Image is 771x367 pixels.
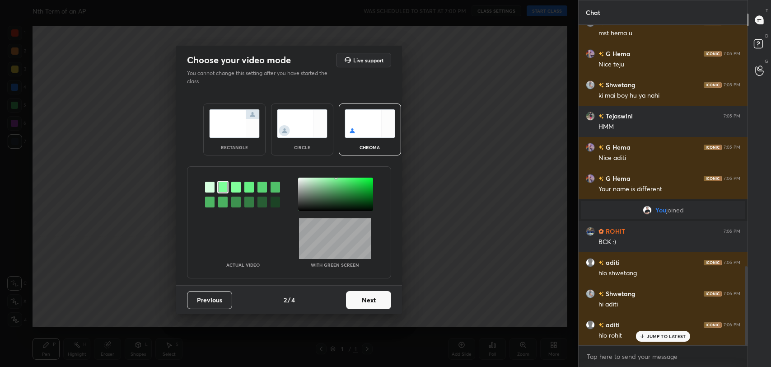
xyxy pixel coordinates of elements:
[277,109,327,138] img: circleScreenIcon.acc0effb.svg
[766,7,768,14] p: T
[187,291,232,309] button: Previous
[291,295,295,305] h4: 4
[647,334,686,339] p: JUMP TO LATEST
[346,291,391,309] button: Next
[288,295,290,305] h4: /
[284,145,320,150] div: circle
[187,69,333,85] p: You cannot change this setting after you have started the class
[765,33,768,39] p: D
[216,145,252,150] div: rectangle
[345,109,395,138] img: chromaScreenIcon.c19ab0a0.svg
[226,263,260,267] p: Actual Video
[209,109,260,138] img: normalScreenIcon.ae25ed63.svg
[311,263,359,267] p: With green screen
[579,25,748,345] div: grid
[765,58,768,65] p: G
[284,295,287,305] h4: 2
[187,54,291,66] h2: Choose your video mode
[579,0,607,24] p: Chat
[352,145,388,150] div: chroma
[353,57,383,63] h5: Live support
